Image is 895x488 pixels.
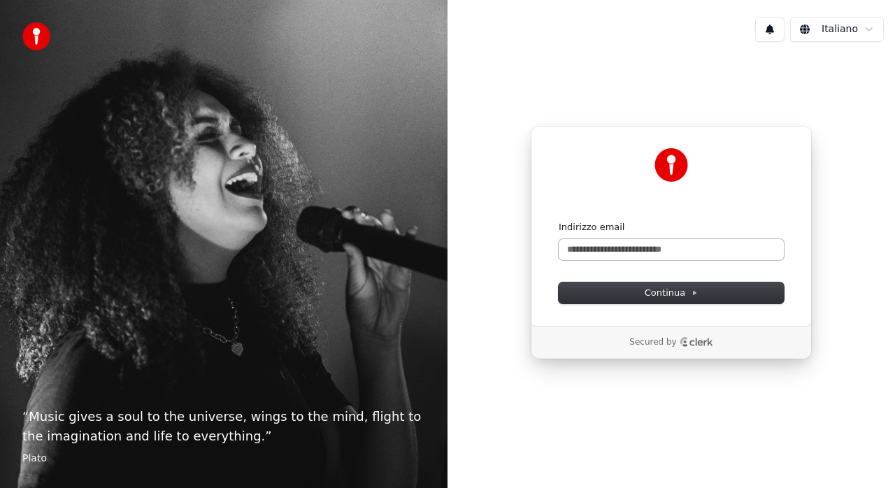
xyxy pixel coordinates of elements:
img: Youka [654,148,688,182]
label: Indirizzo email [559,221,624,234]
a: Clerk logo [680,337,713,347]
span: Continua [645,287,698,299]
img: youka [22,22,50,50]
footer: Plato [22,452,425,466]
button: Continua [559,282,784,303]
p: “ Music gives a soul to the universe, wings to the mind, flight to the imagination and life to ev... [22,407,425,446]
p: Secured by [629,337,676,348]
